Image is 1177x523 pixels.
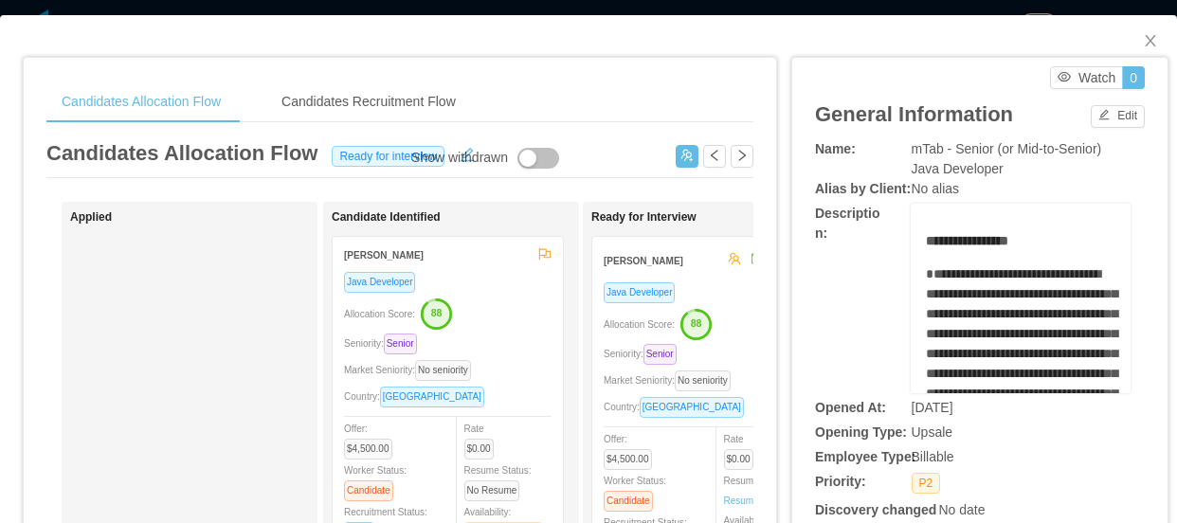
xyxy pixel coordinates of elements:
[411,148,508,169] div: Show withdrawn
[604,449,652,470] span: $4,500.00
[691,317,702,329] text: 88
[724,494,765,508] a: Resume1
[1122,66,1145,89] button: 0
[938,502,985,517] span: No date
[604,491,653,512] span: Candidate
[724,434,761,464] span: Rate
[911,204,1131,393] div: rdw-wrapper
[703,145,726,168] button: icon: left
[344,439,392,460] span: $4,500.00
[815,449,915,464] b: Employee Type:
[728,252,741,265] span: team
[926,231,1116,421] div: rdw-editor
[912,473,941,494] span: P2
[266,81,471,123] div: Candidates Recruitment Flow
[70,210,335,225] h1: Applied
[731,145,753,168] button: icon: right
[431,307,443,318] text: 88
[815,206,879,241] b: Description:
[464,439,494,460] span: $0.00
[1050,66,1123,89] button: icon: eyeWatch
[815,400,886,415] b: Opened At:
[452,143,482,162] button: icon: edit
[344,391,492,402] span: Country:
[912,141,1102,176] span: mTab - Senior (or Mid-to-Senior) Java Developer
[675,308,713,338] button: 88
[464,480,520,501] span: No Resume
[384,334,417,354] span: Senior
[675,370,731,391] span: No seniority
[1143,33,1158,48] i: icon: close
[464,465,532,496] span: Resume Status:
[643,344,677,365] span: Senior
[538,247,552,261] span: flag
[604,476,666,506] span: Worker Status:
[415,360,471,381] span: No seniority
[46,81,236,123] div: Candidates Allocation Flow
[912,400,953,415] span: [DATE]
[604,282,675,303] span: Java Developer
[676,145,698,168] button: icon: usergroup-add
[815,424,907,440] b: Opening Type:
[344,272,415,293] span: Java Developer
[912,181,960,196] span: No alias
[604,319,675,330] span: Allocation Score:
[640,397,744,418] span: [GEOGRAPHIC_DATA]
[604,375,738,386] span: Market Seniority:
[332,210,597,225] h1: Candidate Identified
[604,256,683,266] strong: [PERSON_NAME]
[815,474,866,489] b: Priority:
[1124,15,1177,68] button: Close
[815,181,911,196] b: Alias by Client:
[415,298,453,328] button: 88
[741,244,766,275] button: mail
[344,365,479,375] span: Market Seniority:
[912,449,954,464] span: Billable
[344,424,400,454] span: Offer:
[1091,105,1145,128] button: icon: editEdit
[380,387,484,407] span: [GEOGRAPHIC_DATA]
[344,480,393,501] span: Candidate
[912,424,953,440] span: Upsale
[724,449,753,470] span: $0.00
[591,210,857,225] h1: Ready for Interview
[344,250,424,261] strong: [PERSON_NAME]
[815,141,856,156] b: Name:
[724,476,791,506] span: Resume Status:
[604,349,684,359] span: Seniority:
[815,99,1013,130] article: General Information
[604,402,751,412] span: Country:
[344,465,407,496] span: Worker Status:
[344,309,415,319] span: Allocation Score:
[46,137,317,169] article: Candidates Allocation Flow
[344,338,425,349] span: Seniority:
[464,424,501,454] span: Rate
[332,146,444,167] span: Ready for interview
[604,434,660,464] span: Offer:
